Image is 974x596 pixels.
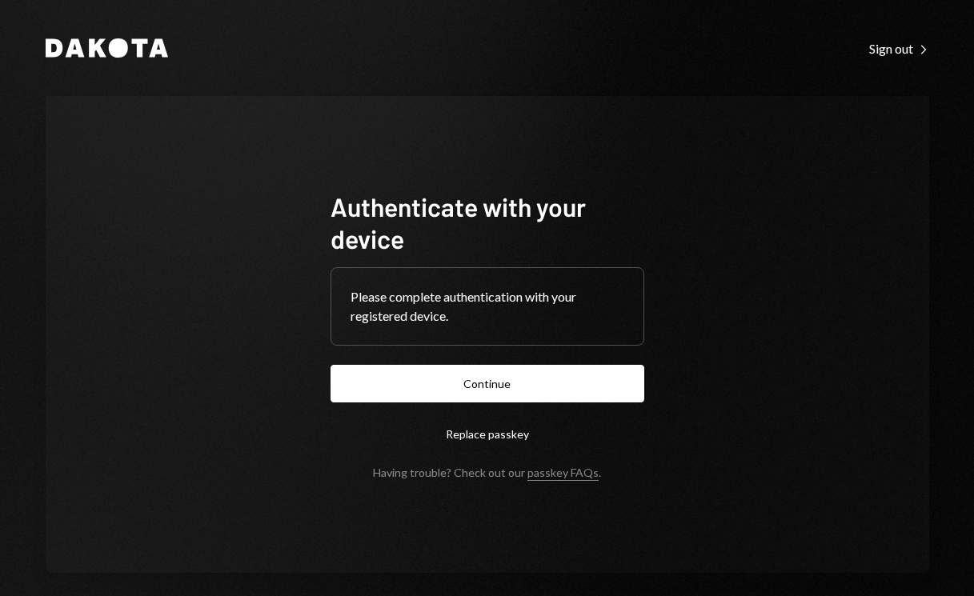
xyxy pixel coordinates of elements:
button: Continue [331,365,644,402]
button: Replace passkey [331,415,644,453]
div: Sign out [869,41,929,57]
div: Having trouble? Check out our . [373,466,601,479]
div: Please complete authentication with your registered device. [351,287,624,326]
a: Sign out [869,39,929,57]
h1: Authenticate with your device [331,190,644,254]
a: passkey FAQs [527,466,599,481]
